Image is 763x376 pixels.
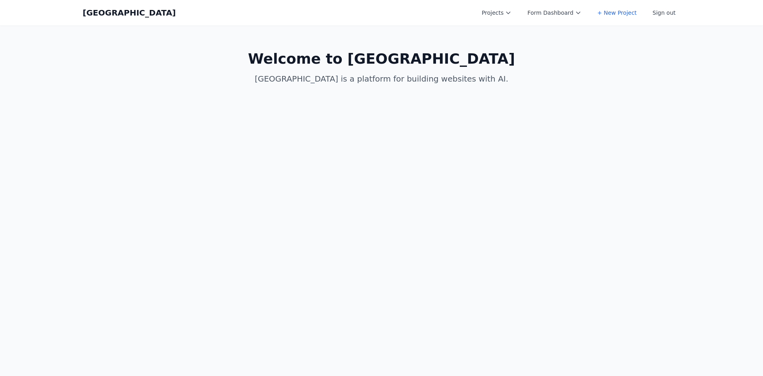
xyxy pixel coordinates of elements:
button: Projects [477,6,516,20]
h1: Welcome to [GEOGRAPHIC_DATA] [229,51,534,67]
p: [GEOGRAPHIC_DATA] is a platform for building websites with AI. [229,73,534,84]
button: Form Dashboard [523,6,586,20]
a: + New Project [593,6,641,20]
a: [GEOGRAPHIC_DATA] [83,7,176,18]
button: Sign out [648,6,680,20]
